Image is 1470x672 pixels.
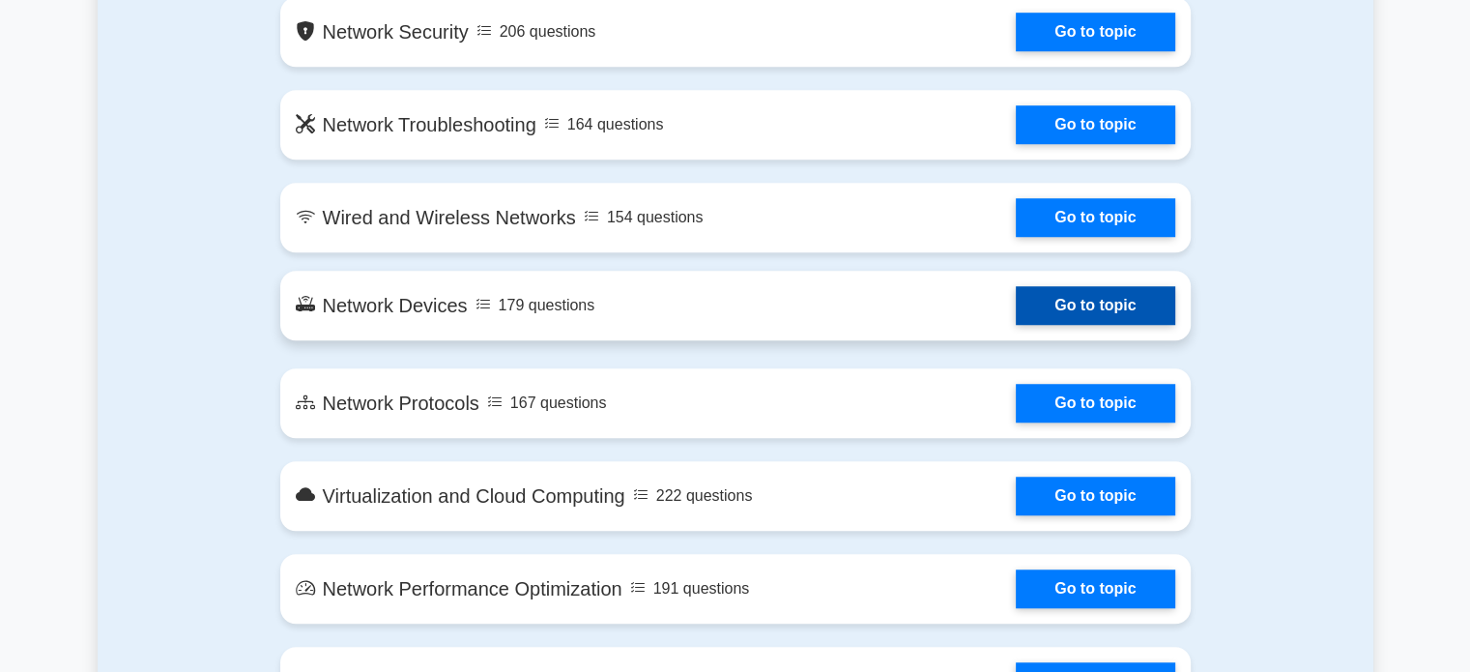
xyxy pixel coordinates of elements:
a: Go to topic [1016,286,1174,325]
a: Go to topic [1016,384,1174,423]
a: Go to topic [1016,570,1174,608]
a: Go to topic [1016,105,1174,144]
a: Go to topic [1016,13,1174,51]
a: Go to topic [1016,477,1174,515]
a: Go to topic [1016,198,1174,237]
